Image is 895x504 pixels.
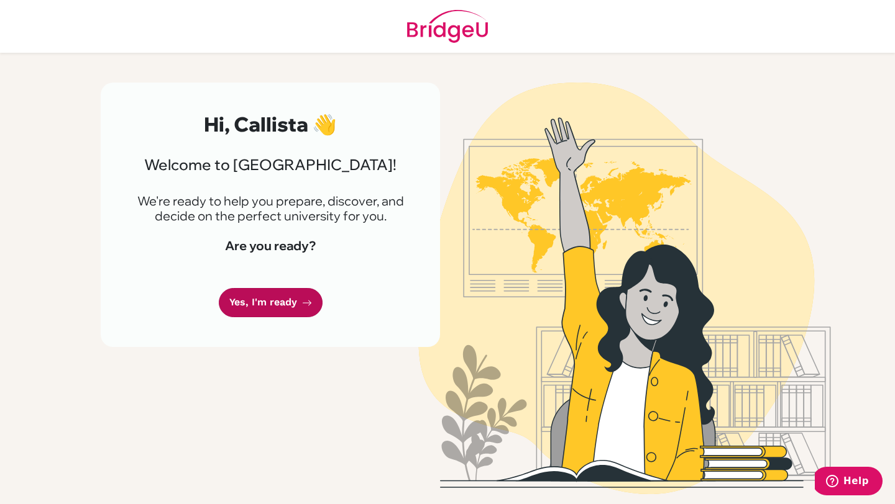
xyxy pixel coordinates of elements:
p: We're ready to help you prepare, discover, and decide on the perfect university for you. [131,194,410,223]
iframe: Opens a widget where you can find more information [815,467,883,498]
h4: Are you ready? [131,238,410,253]
a: Yes, I'm ready [219,288,323,317]
h2: Hi, Callista 👋 [131,112,410,136]
h3: Welcome to [GEOGRAPHIC_DATA]! [131,156,410,174]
